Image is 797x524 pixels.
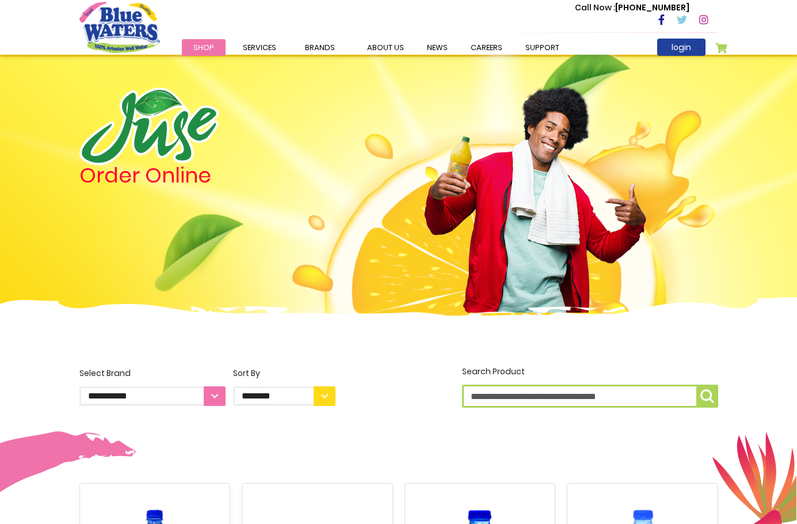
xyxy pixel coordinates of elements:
[79,386,226,406] select: Select Brand
[79,2,160,52] a: store logo
[459,39,514,56] a: careers
[79,165,335,186] h4: Order Online
[423,66,647,313] img: man.png
[696,385,718,408] button: Search Product
[462,385,718,408] input: Search Product
[305,42,335,53] span: Brands
[700,389,714,403] img: search-icon.png
[79,367,226,406] label: Select Brand
[233,367,335,379] div: Sort By
[575,2,615,13] span: Call Now :
[356,39,415,56] a: about us
[243,42,276,53] span: Services
[415,39,459,56] a: News
[575,2,689,14] p: [PHONE_NUMBER]
[514,39,571,56] a: support
[233,386,335,406] select: Sort By
[193,42,214,53] span: Shop
[657,39,706,56] a: login
[79,88,219,165] img: logo
[462,366,718,408] label: Search Product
